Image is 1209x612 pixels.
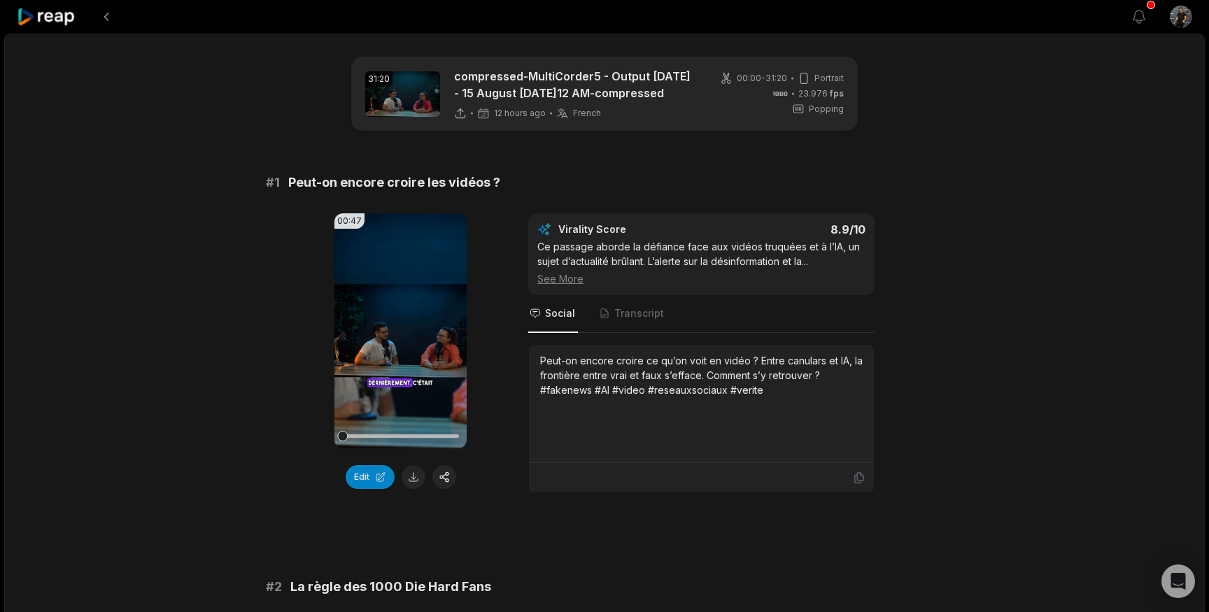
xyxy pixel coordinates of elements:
[290,577,491,597] span: La règle des 1000 Die Hard Fans
[1161,564,1195,598] div: Open Intercom Messenger
[558,222,709,236] div: Virality Score
[798,87,844,100] span: 23.976
[528,295,875,333] nav: Tabs
[716,222,866,236] div: 8.9 /10
[266,577,282,597] span: # 2
[288,173,500,192] span: Peut-on encore croire les vidéos ?
[830,88,844,99] span: fps
[266,173,280,192] span: # 1
[737,72,787,85] span: 00:00 - 31:20
[365,71,393,87] div: 31:20
[334,213,467,448] video: Your browser does not support mp4 format.
[494,108,546,119] span: 12 hours ago
[346,465,395,489] button: Edit
[809,103,844,115] span: Popping
[614,306,664,320] span: Transcript
[540,353,863,397] div: Peut-on encore croire ce qu’on voit en vidéo ? Entre canulars et IA, la frontière entre vrai et f...
[454,68,695,101] p: compressed-MultiCorder5 - Output [DATE] - 15 August [DATE]12 AM-compressed
[545,306,575,320] span: Social
[814,72,844,85] span: Portrait
[537,271,865,286] div: See More
[573,108,601,119] span: French
[537,239,865,286] div: Ce passage aborde la défiance face aux vidéos truquées et à l’IA, un sujet d’actualité brûlant. L...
